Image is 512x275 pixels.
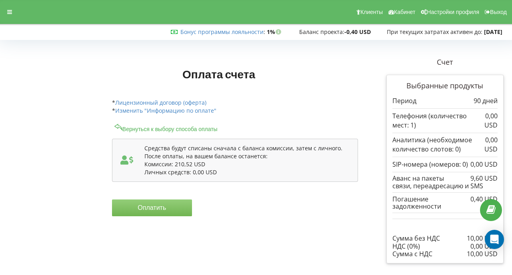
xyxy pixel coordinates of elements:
p: Аналитика (необходимое количество слотов: 0) [392,136,482,154]
span: : [180,28,265,36]
div: Open Intercom Messenger [485,230,504,249]
span: Клиенты [360,9,383,15]
p: Счет [386,57,504,68]
p: Выбранные продукты [392,81,498,91]
strong: [DATE] [484,28,502,36]
p: 0,00 USD [475,112,498,130]
div: Сумма с НДС [392,250,498,257]
a: Изменить "Информацию по оплате" [115,107,216,114]
span: Кабинет [394,9,415,15]
div: 0,00 USD [470,243,498,250]
div: Аванс на пакеты связи, переадресацию и SMS [392,175,498,189]
div: Личных средств: 0,00 USD [144,168,350,176]
p: 90 дней [474,96,498,106]
p: Период [392,96,416,106]
div: Комиссии: 210,52 USD [144,160,350,168]
div: 9,60 USD [470,175,498,182]
h1: Оплата счета [112,67,326,81]
a: Лицензионный договор (оферта) [115,99,206,106]
p: 10,00 USD [467,234,498,243]
div: НДС (0%) [392,243,498,250]
strong: -0,40 USD [344,28,371,36]
span: Настройки профиля [427,9,479,15]
span: Баланс проекта: [299,28,344,36]
p: 0,00 USD [481,136,498,154]
div: 10,00 USD [467,250,498,257]
p: 0,00 USD [470,160,498,169]
p: Сумма без НДС [392,234,440,243]
div: После оплаты, на вашем балансе останется: [144,152,350,160]
div: Средства будут списаны сначала с баланса комиссии, затем с личного. [144,144,350,152]
div: 0,40 USD [470,195,498,203]
p: Телефония (количество мест: 1) [392,112,475,130]
span: Выход [490,9,507,15]
div: Погашение задолженности [392,195,498,210]
button: Оплатить [112,199,192,216]
span: При текущих затратах активен до: [387,28,482,36]
strong: 1% [267,28,283,36]
a: Бонус программы лояльности [180,28,264,36]
p: SIP-номера (номеров: 0) [392,160,468,169]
